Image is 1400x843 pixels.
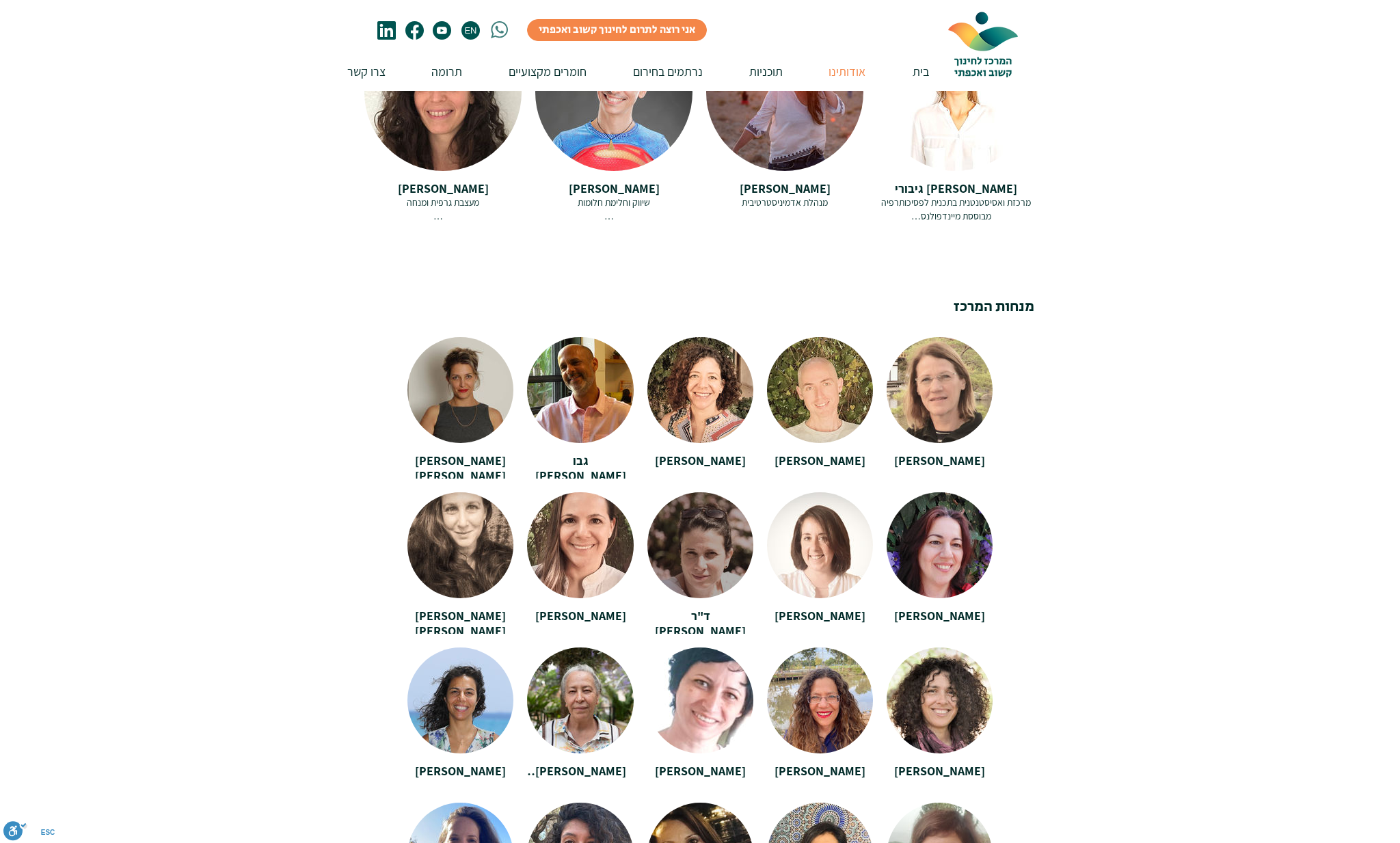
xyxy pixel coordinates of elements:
p: תוכניות [742,52,790,91]
span: [PERSON_NAME] [740,180,831,196]
span: EN [463,25,479,36]
svg: youtube [433,21,451,40]
h3: מנחות המרכז [939,296,1034,318]
a: בית [876,52,939,91]
a: צרו קשר [312,52,396,91]
a: אודותינו [793,52,876,91]
span: [PERSON_NAME] [PERSON_NAME] [415,453,506,483]
a: תרומה [396,52,472,91]
span: [PERSON_NAME] [894,608,985,624]
p: נרתמים בחירום [626,52,710,91]
span: [PERSON_NAME] [655,453,746,468]
span: ד"ר [PERSON_NAME] [655,608,746,639]
span: [PERSON_NAME] [775,608,865,624]
a: חומרים מקצועיים [472,52,597,91]
span: אני רוצה לתרום לחינוך קשוב ואכפתי [539,23,695,38]
span: [PERSON_NAME] [775,453,865,468]
span: [PERSON_NAME] [775,763,865,779]
span: [PERSON_NAME] גיבורי [895,180,1017,196]
span: [PERSON_NAME] [569,180,660,196]
a: EN [461,21,480,40]
span: שיווק וחלימת חלומות [578,196,650,209]
nav: אתר [312,52,939,91]
p: בית [906,52,936,91]
a: נרתמים בחירום [597,52,713,91]
a: אני רוצה לתרום לחינוך קשוב ואכפתי [527,19,707,41]
span: גבו [PERSON_NAME] [535,453,626,483]
p: חומרים מקצועיים [502,52,593,91]
span: [PERSON_NAME] [398,180,489,196]
p: צרו קשר [340,52,392,91]
span: [PERSON_NAME] [894,453,985,468]
span: [PERSON_NAME] [655,763,746,779]
iframe: Wix Chat [1212,784,1400,843]
span: [PERSON_NAME] [894,763,985,779]
span: [PERSON_NAME] [415,763,506,779]
span: [PERSON_NAME] [PERSON_NAME] [415,608,506,639]
svg: פייסבוק [405,21,424,40]
span: [PERSON_NAME] קאסם [523,763,626,794]
span: מנהלת אדמיניסטרטיבית [742,196,828,209]
p: תרומה [425,52,469,91]
span: מעצבת גרפית ומנחה [407,196,479,209]
svg: whatsapp [491,21,508,38]
a: תוכניות [713,52,793,91]
span: [PERSON_NAME] [535,608,626,624]
span: מרכזת ואסיסטנטנית בתכנית לפסיכותרפיה מבוססת מיינדפולנס [881,196,1031,222]
p: אודותינו [822,52,872,91]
